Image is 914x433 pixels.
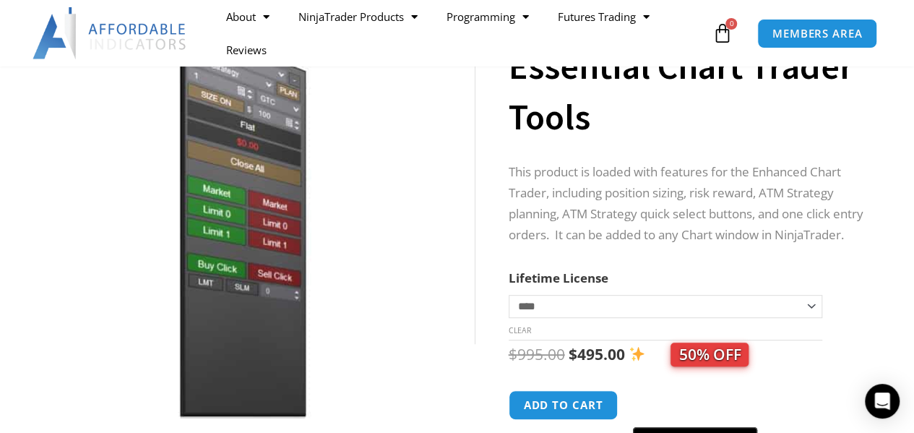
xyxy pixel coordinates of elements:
[33,7,188,59] img: LogoAI | Affordable Indicators – NinjaTrader
[630,388,760,423] iframe: Secure express checkout frame
[865,384,900,419] div: Open Intercom Messenger
[212,33,281,67] a: Reviews
[569,344,577,364] span: $
[509,344,565,364] bdi: 995.00
[629,346,644,361] img: ✨
[671,343,749,366] span: 50% OFF
[509,270,608,286] label: Lifetime License
[725,18,737,30] span: 0
[757,19,878,48] a: MEMBERS AREA
[509,41,879,142] h1: Essential Chart Trader Tools
[569,344,625,364] bdi: 495.00
[509,325,531,335] a: Clear options
[772,28,863,39] span: MEMBERS AREA
[509,162,879,246] p: This product is loaded with features for the Enhanced Chart Trader, including position sizing, ri...
[509,390,618,420] button: Add to cart
[509,344,517,364] span: $
[690,12,754,54] a: 0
